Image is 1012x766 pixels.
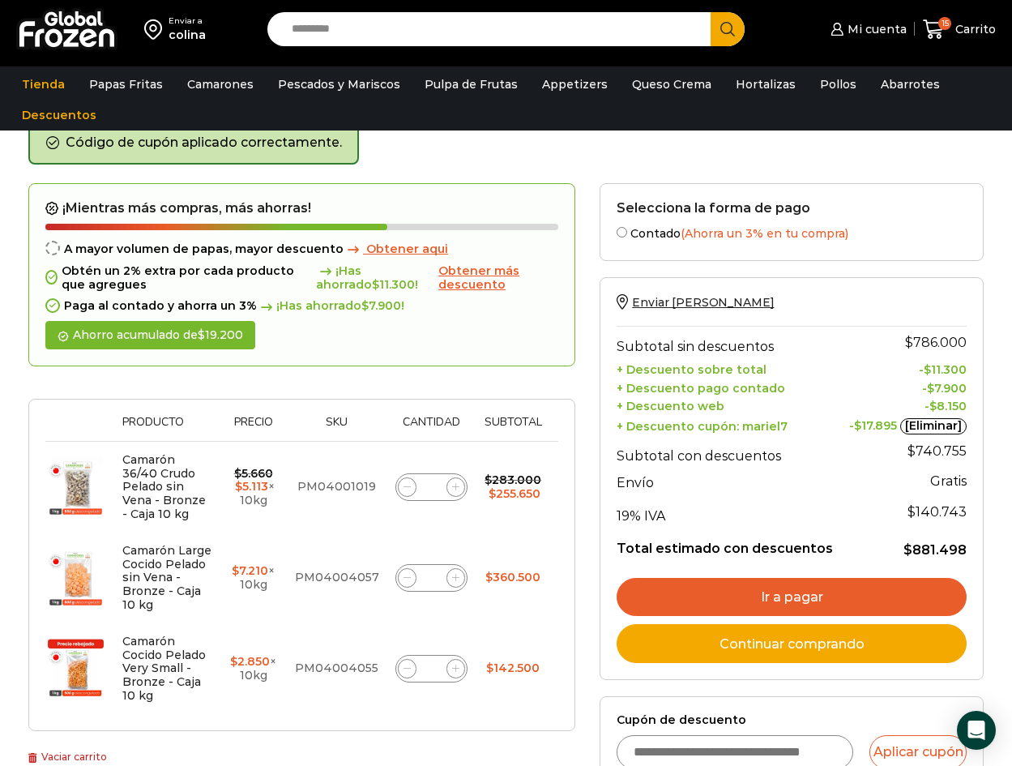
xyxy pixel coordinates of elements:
[372,277,415,292] bdi: 11.300
[45,321,255,349] div: Ahorro acumulado de
[486,661,493,675] span: $
[812,69,865,100] a: Pollos
[681,226,848,241] span: (Ahorra un 3% en tu compra)
[420,476,442,499] input: Product quantity
[220,441,287,532] td: × 10kg
[366,242,448,256] span: Obtener aqui
[930,473,967,489] strong: Gratis
[232,563,268,578] bdi: 7.210
[907,443,967,459] bdi: 740.755
[617,396,847,414] th: + Descuento web
[372,277,379,292] span: $
[220,623,287,714] td: × 10kg
[617,435,847,468] th: Subtotal con descuentos
[287,416,387,441] th: Sku
[220,416,287,441] th: Precio
[907,504,916,520] span: $
[220,533,287,623] td: × 10kg
[235,479,242,494] span: $
[114,416,220,441] th: Producto
[235,479,268,494] bdi: 5.113
[270,69,408,100] a: Pescados y Mariscos
[929,399,937,413] span: $
[45,200,558,216] h2: ¡Mientras más compras, más ahorras!
[122,543,211,612] a: Camarón Large Cocido Pelado sin Vena - Bronze - Caja 10 kg
[728,69,804,100] a: Hortalizas
[617,528,847,558] th: Total estimado con descuentos
[344,242,448,256] a: Obtener aqui
[873,69,948,100] a: Abarrotes
[847,358,967,377] td: -
[361,298,401,313] bdi: 7.900
[198,327,205,342] span: $
[847,414,967,435] td: -
[957,711,996,750] div: Open Intercom Messenger
[416,69,526,100] a: Pulpa de Frutas
[420,657,442,680] input: Product quantity
[14,100,105,131] a: Descuentos
[45,264,558,292] div: Obtén un 2% extra por cada producto que agregues
[28,751,107,763] a: Vaciar carrito
[617,227,627,238] input: Contado(Ahorra un 3% en tu compra)
[144,15,169,43] img: address-field-icon.svg
[485,473,541,487] bdi: 283.000
[617,200,967,216] h2: Selecciona la forma de pago
[234,466,273,481] bdi: 5.660
[179,69,262,100] a: Camarones
[438,264,558,292] a: Obtener más descuento
[617,713,967,727] label: Cupón de descuento
[617,414,847,435] th: + Descuento cupón: mariel7
[900,418,967,434] a: [Eliminar]
[476,416,550,441] th: Subtotal
[951,21,996,37] span: Carrito
[617,468,847,496] th: Envío
[489,486,540,501] bdi: 255.650
[485,570,540,584] bdi: 360.500
[711,12,745,46] button: Search button
[905,335,967,350] bdi: 786.000
[287,441,387,532] td: PM04001019
[843,21,907,37] span: Mi cuenta
[122,452,206,521] a: Camarón 36/40 Crudo Pelado sin Vena - Bronze - Caja 10 kg
[234,466,241,481] span: $
[923,11,996,49] a: 15 Carrito
[534,69,616,100] a: Appetizers
[632,295,774,310] span: Enviar [PERSON_NAME]
[316,264,435,292] span: ¡Has ahorrado !
[387,416,476,441] th: Cantidad
[927,381,967,396] bdi: 7.900
[617,578,967,617] a: Ir a pagar
[617,377,847,396] th: + Descuento pago contado
[169,27,206,43] div: colina
[903,542,967,558] bdi: 881.498
[903,542,912,558] span: $
[81,69,171,100] a: Papas Fritas
[617,295,774,310] a: Enviar [PERSON_NAME]
[361,298,369,313] span: $
[938,17,951,30] span: 15
[905,335,913,350] span: $
[230,654,237,669] span: $
[847,396,967,414] td: -
[489,486,496,501] span: $
[230,654,270,669] bdi: 2.850
[617,624,967,663] a: Continuar comprando
[198,327,243,342] bdi: 19.200
[624,69,720,100] a: Queso Crema
[232,563,239,578] span: $
[438,263,519,292] span: Obtener más descuento
[122,634,206,703] a: Camarón Cocido Pelado Very Small - Bronze - Caja 10 kg
[485,570,493,584] span: $
[617,224,967,241] label: Contado
[485,473,492,487] span: $
[169,15,206,27] div: Enviar a
[617,358,847,377] th: + Descuento sobre total
[924,362,967,377] bdi: 11.300
[924,362,931,377] span: $
[854,418,861,433] span: $
[854,418,897,433] span: 17.895
[45,299,558,313] div: Paga al contado y ahorra un 3%
[486,661,540,675] bdi: 142.500
[617,326,847,358] th: Subtotal sin descuentos
[907,504,967,520] span: 140.743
